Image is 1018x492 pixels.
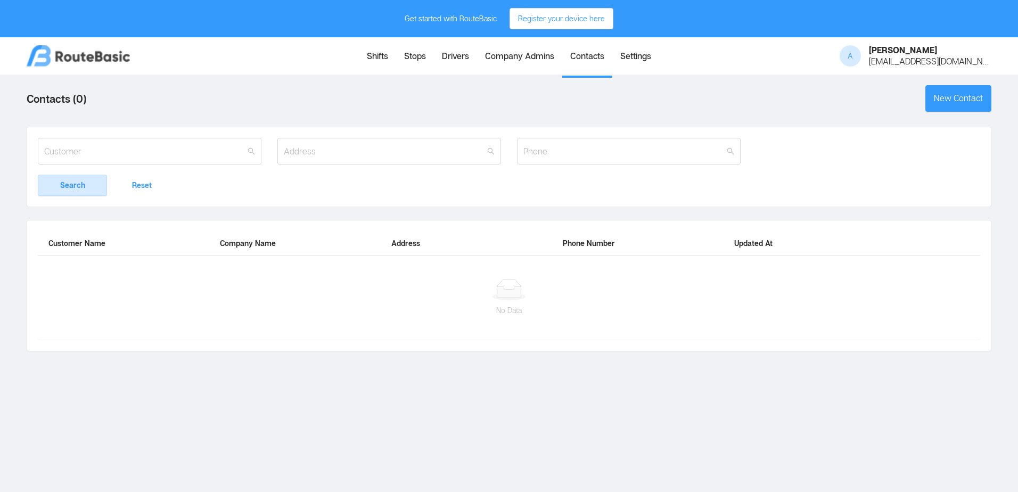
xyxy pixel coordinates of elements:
span: Address [391,239,420,248]
a: Settings [612,39,659,76]
i: icon: search [487,147,495,155]
span: A [848,45,853,67]
i: icon: search [248,147,255,155]
a: Company Admins [477,39,562,76]
button: Search [38,175,107,196]
a: Stops [396,39,434,76]
a: Contacts [562,39,612,76]
span: Company Name [220,239,276,248]
input: Address [277,138,501,165]
label: Contacts ( 0 ) [27,85,86,112]
button: Register your device here [510,8,613,29]
div: [EMAIL_ADDRESS][DOMAIN_NAME] [869,57,991,66]
span: Customer Name [48,239,105,248]
span: Updated At [734,239,773,248]
span: Phone Number [563,239,615,248]
p: No Data [48,305,970,316]
i: icon: search [727,147,734,155]
button: New Contact [925,85,991,112]
input: Phone [517,138,741,165]
input: Customer [38,138,261,165]
a: Drivers [434,39,477,76]
a: Shifts [359,39,396,76]
div: Get started with RouteBasic [405,8,497,29]
div: [PERSON_NAME] [869,46,991,55]
button: Reset [107,175,176,196]
img: logo.png [27,45,130,67]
